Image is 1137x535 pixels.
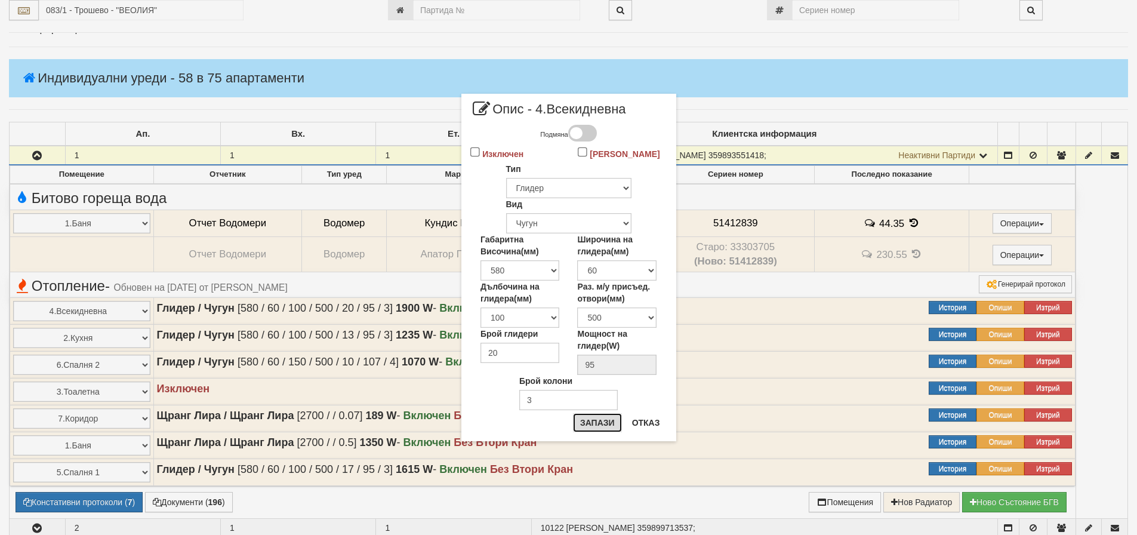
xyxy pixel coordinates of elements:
label: Изключен [482,148,523,160]
label: Брой колони [519,375,572,387]
label: Габаритна Височина(мм) [480,233,560,257]
label: Мощност на глидер(W) [577,328,657,352]
label: Тип [506,163,521,175]
label: Вид [506,198,523,210]
button: Запази [573,413,622,432]
label: Брой глидери [480,328,538,340]
label: Широчина на глидера(мм) [577,233,657,257]
span: Опис - 4.Всекидневна [470,103,626,125]
label: Раз. м/у присъед. отвори(мм) [577,281,657,305]
button: Отказ [625,413,667,432]
label: Дълбочина на глидера(мм) [480,281,560,305]
label: [PERSON_NAME] [590,148,660,160]
div: Подмяна [540,125,597,143]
